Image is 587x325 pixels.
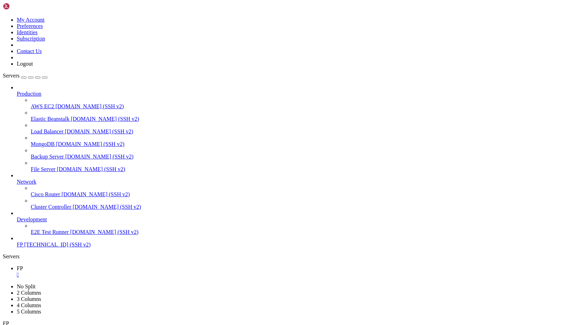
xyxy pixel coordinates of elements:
a: Identities [17,29,38,35]
a: Network [17,179,584,185]
span: Elastic Beanstalk [31,116,70,122]
li: Network [17,172,584,210]
span: Backup Server [31,154,64,160]
li: Cisco Router [DOMAIN_NAME] (SSH v2) [31,185,584,198]
a: FP [TECHNICAL_ID] (SSH v2) [17,242,584,248]
span: Cisco Router [31,191,60,197]
span: FP [17,242,23,248]
span: Servers [3,73,20,79]
span: Cluster Controller [31,204,71,210]
li: Development [17,210,584,235]
a: No Split [17,283,36,289]
li: Load Balancer [DOMAIN_NAME] (SSH v2) [31,122,584,135]
a: File Server [DOMAIN_NAME] (SSH v2) [31,166,584,172]
span: [DOMAIN_NAME] (SSH v2) [65,154,134,160]
span: [DOMAIN_NAME] (SSH v2) [61,191,130,197]
a: Production [17,91,584,97]
a: 5 Columns [17,309,41,315]
span: [DOMAIN_NAME] (SSH v2) [56,103,124,109]
a: Load Balancer [DOMAIN_NAME] (SSH v2) [31,128,584,135]
a: Preferences [17,23,43,29]
a: 2 Columns [17,290,41,296]
span: Development [17,216,47,222]
a: Logout [17,61,33,67]
span: E2E Test Runner [31,229,69,235]
a: Development [17,216,584,223]
a: Contact Us [17,48,42,54]
span: AWS EC2 [31,103,54,109]
div: (0, 1) [3,9,6,15]
a: Cluster Controller [DOMAIN_NAME] (SSH v2) [31,204,584,210]
span: FP [17,265,23,271]
li: File Server [DOMAIN_NAME] (SSH v2) [31,160,584,172]
li: E2E Test Runner [DOMAIN_NAME] (SSH v2) [31,223,584,235]
li: AWS EC2 [DOMAIN_NAME] (SSH v2) [31,97,584,110]
a: Backup Server [DOMAIN_NAME] (SSH v2) [31,154,584,160]
li: Backup Server [DOMAIN_NAME] (SSH v2) [31,147,584,160]
span: [DOMAIN_NAME] (SSH v2) [57,166,125,172]
a: Cisco Router [DOMAIN_NAME] (SSH v2) [31,191,584,198]
li: Elastic Beanstalk [DOMAIN_NAME] (SSH v2) [31,110,584,122]
li: Production [17,84,584,172]
a: Subscription [17,36,45,42]
a: FP [17,265,584,278]
x-row: Connecting [TECHNICAL_ID]... [3,3,497,9]
a: MongoDB [DOMAIN_NAME] (SSH v2) [31,141,584,147]
a: 3 Columns [17,296,41,302]
div: Servers [3,253,584,260]
img: Shellngn [3,3,43,10]
span: Load Balancer [31,128,64,134]
li: Cluster Controller [DOMAIN_NAME] (SSH v2) [31,198,584,210]
span: [DOMAIN_NAME] (SSH v2) [71,116,139,122]
li: MongoDB [DOMAIN_NAME] (SSH v2) [31,135,584,147]
span: [TECHNICAL_ID] (SSH v2) [24,242,90,248]
li: FP [TECHNICAL_ID] (SSH v2) [17,235,584,248]
span: [DOMAIN_NAME] (SSH v2) [65,128,133,134]
span: [DOMAIN_NAME] (SSH v2) [73,204,141,210]
span: Network [17,179,36,185]
a: Servers [3,73,48,79]
span: [DOMAIN_NAME] (SSH v2) [56,141,124,147]
span: [DOMAIN_NAME] (SSH v2) [70,229,139,235]
span: File Server [31,166,56,172]
a: AWS EC2 [DOMAIN_NAME] (SSH v2) [31,103,584,110]
a: Elastic Beanstalk [DOMAIN_NAME] (SSH v2) [31,116,584,122]
a: 4 Columns [17,302,41,308]
a:  [17,272,584,278]
a: My Account [17,17,45,23]
span: MongoDB [31,141,55,147]
a: E2E Test Runner [DOMAIN_NAME] (SSH v2) [31,229,584,235]
span: Production [17,91,41,97]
